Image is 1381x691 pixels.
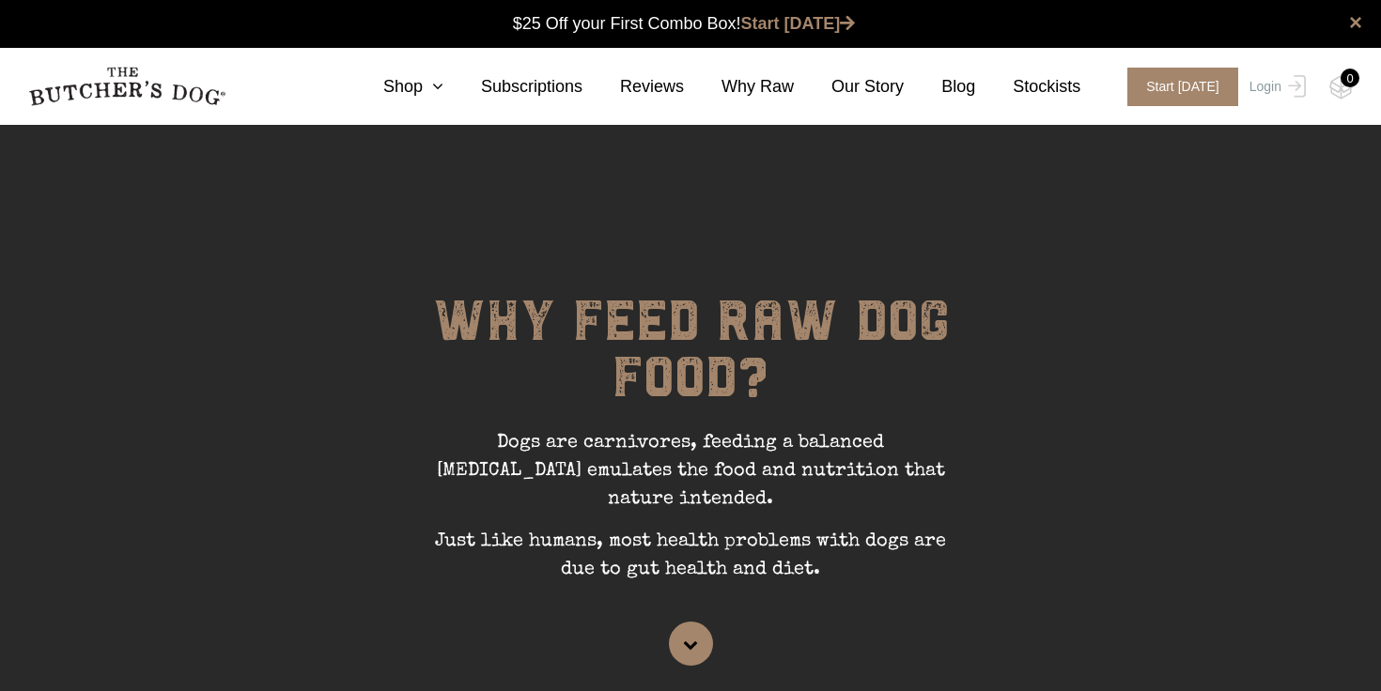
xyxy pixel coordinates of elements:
[1127,68,1238,106] span: Start [DATE]
[904,74,975,100] a: Blog
[1341,69,1359,87] div: 0
[409,528,972,598] p: Just like humans, most health problems with dogs are due to gut health and diet.
[409,429,972,528] p: Dogs are carnivores, feeding a balanced [MEDICAL_DATA] emulates the food and nutrition that natur...
[684,74,794,100] a: Why Raw
[741,14,856,33] a: Start [DATE]
[409,293,972,429] h1: WHY FEED RAW DOG FOOD?
[346,74,443,100] a: Shop
[582,74,684,100] a: Reviews
[794,74,904,100] a: Our Story
[443,74,582,100] a: Subscriptions
[1109,68,1245,106] a: Start [DATE]
[1245,68,1306,106] a: Login
[975,74,1080,100] a: Stockists
[1329,75,1353,100] img: TBD_Cart-Empty.png
[1349,11,1362,34] a: close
